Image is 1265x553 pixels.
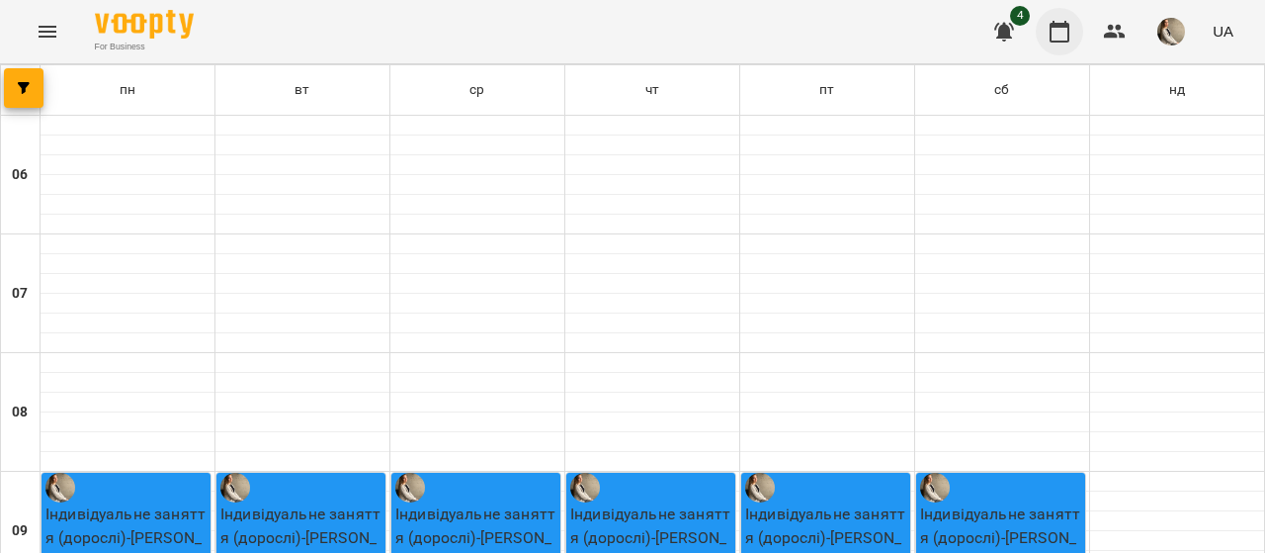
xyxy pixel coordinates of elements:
img: Сінолуп Юлія Ігорівна [395,473,425,503]
button: Menu [24,8,71,55]
span: UA [1213,21,1233,42]
h6: пн [120,79,135,101]
img: 3379ed1806cda47daa96bfcc4923c7ab.jpg [1157,18,1185,46]
h6: пт [819,79,834,101]
img: Сінолуп Юлія Ігорівна [220,473,250,503]
img: Voopty Logo [95,10,194,39]
img: Сінолуп Юлія Ігорівна [570,473,600,503]
h6: вт [295,79,309,101]
h6: 08 [12,402,28,423]
img: Сінолуп Юлія Ігорівна [45,473,75,503]
h6: 07 [12,283,28,305]
img: Сінолуп Юлія Ігорівна [920,473,950,503]
button: UA [1205,13,1241,49]
span: For Business [95,41,194,53]
h6: сб [994,79,1009,101]
h6: 09 [12,520,28,542]
span: 4 [1010,6,1030,26]
h6: чт [645,79,659,101]
img: Сінолуп Юлія Ігорівна [745,473,775,503]
h6: нд [1169,79,1185,101]
h6: 06 [12,164,28,186]
h6: ср [469,79,484,101]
